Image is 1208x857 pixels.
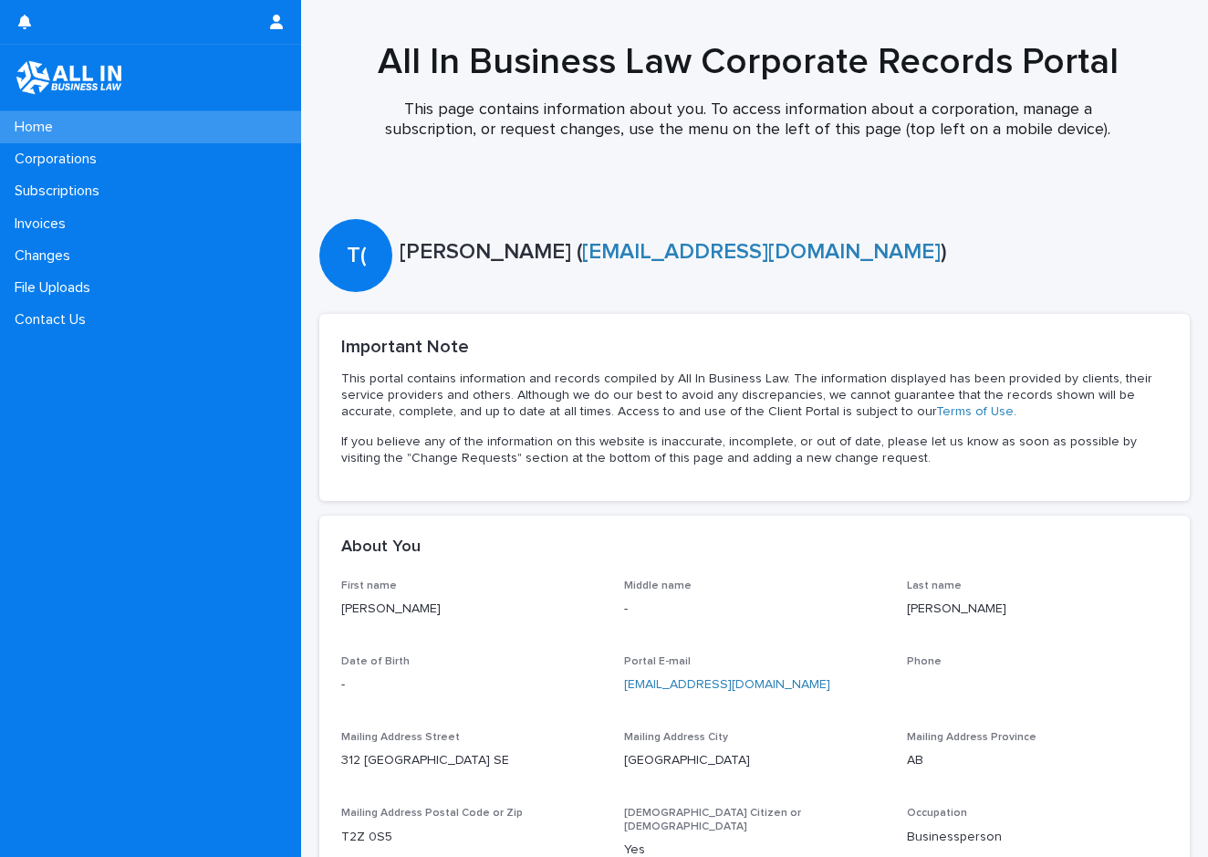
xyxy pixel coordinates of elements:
[341,732,460,743] span: Mailing Address Street
[624,678,830,691] a: [EMAIL_ADDRESS][DOMAIN_NAME]
[341,580,397,591] span: First name
[907,751,1168,770] p: AB
[907,656,942,667] span: Phone
[319,40,1176,84] h1: All In Business Law Corporate Records Portal
[7,215,80,233] p: Invoices
[907,600,1168,619] p: [PERSON_NAME]
[15,59,123,96] img: tZFo3tXJTahZtpq23GXw
[341,538,421,558] h2: About You
[624,751,885,770] p: [GEOGRAPHIC_DATA]
[7,311,100,329] p: Contact Us
[907,580,962,591] span: Last name
[624,656,691,667] span: Portal E-mail
[341,336,1168,358] h2: Important Note
[341,371,1168,421] p: This portal contains information and records compiled by All In Business Law. The information dis...
[907,732,1036,743] span: Mailing Address Province
[341,751,602,770] p: 312 [GEOGRAPHIC_DATA] SE
[341,808,523,819] span: Mailing Address Postal Code or Zip
[341,675,602,695] p: -
[624,732,728,743] span: Mailing Address City
[341,828,602,847] p: T2Z 0S5
[624,600,885,619] p: -
[907,808,967,819] span: Occupation
[383,100,1113,140] p: This page contains information about you. To access information about a corporation, manage a sub...
[624,580,692,591] span: Middle name
[624,808,801,831] span: [DEMOGRAPHIC_DATA] Citizen or [DEMOGRAPHIC_DATA]
[7,151,111,168] p: Corporations
[341,600,602,619] p: [PERSON_NAME]
[7,279,105,297] p: File Uploads
[7,119,68,136] p: Home
[582,241,941,263] a: [EMAIL_ADDRESS][DOMAIN_NAME]
[319,170,392,269] div: T(
[7,247,85,265] p: Changes
[341,434,1168,466] p: If you believe any of the information on this website is inaccurate, incomplete, or out of date, ...
[400,239,1182,266] p: [PERSON_NAME] ( )
[907,828,1168,847] p: Businessperson
[341,656,410,667] span: Date of Birth
[936,405,1014,418] a: Terms of Use
[7,183,114,200] p: Subscriptions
